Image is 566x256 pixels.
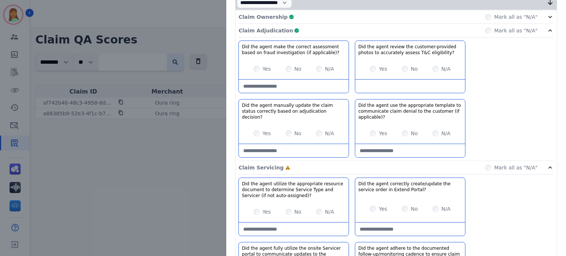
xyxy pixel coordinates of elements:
[379,130,387,137] label: Yes
[294,65,301,73] label: No
[262,208,271,215] label: Yes
[358,181,462,193] h3: Did the agent correctly create/update the service order in Extend Portal?
[325,65,334,73] label: N/A
[242,181,346,199] h3: Did the agent utilize the appropriate resource document to determine Service Type and Servicer (i...
[242,102,346,120] h3: Did the agent manually update the claim status correctly based on adjudication decision?
[325,130,334,137] label: N/A
[494,164,538,171] label: Mark all as "N/A"
[262,65,271,73] label: Yes
[238,13,287,21] p: Claim Ownership
[294,208,301,215] label: No
[411,65,418,73] label: No
[441,65,451,73] label: N/A
[379,65,387,73] label: Yes
[242,44,346,56] h3: Did the agent make the correct assessment based on fraud investigation (if applicable)?
[294,130,301,137] label: No
[494,27,538,34] label: Mark all as "N/A"
[441,205,451,213] label: N/A
[358,102,462,120] h3: Did the agent use the appropriate template to communicate claim denial to the customer (if applic...
[411,130,418,137] label: No
[238,27,293,34] p: Claim Adjudication
[262,130,271,137] label: Yes
[441,130,451,137] label: N/A
[325,208,334,215] label: N/A
[238,164,283,171] p: Claim Servicing
[358,44,462,56] h3: Did the agent review the customer-provided photos to accurately assess T&C eligibility?
[379,205,387,213] label: Yes
[494,13,538,21] label: Mark all as "N/A"
[411,205,418,213] label: No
